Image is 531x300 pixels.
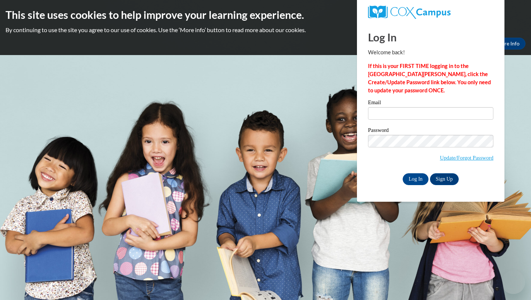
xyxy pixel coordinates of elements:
[491,38,525,50] a: More Info
[368,6,493,19] a: COX Campus
[6,26,525,34] p: By continuing to use the site you agree to our use of cookies. Use the ‘More info’ button to read...
[368,30,493,45] h1: Log In
[368,6,451,19] img: COX Campus
[368,63,491,93] strong: If this is your FIRST TIME logging in to the [GEOGRAPHIC_DATA][PERSON_NAME], click the Create/Upd...
[368,100,493,107] label: Email
[368,48,493,57] p: Welcome back!
[440,155,493,161] a: Update/Forgot Password
[403,173,428,185] input: Log In
[502,270,525,294] iframe: Button to launch messaging window
[6,7,525,22] h2: This site uses cookies to help improve your learning experience.
[368,127,493,135] label: Password
[430,173,459,185] a: Sign Up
